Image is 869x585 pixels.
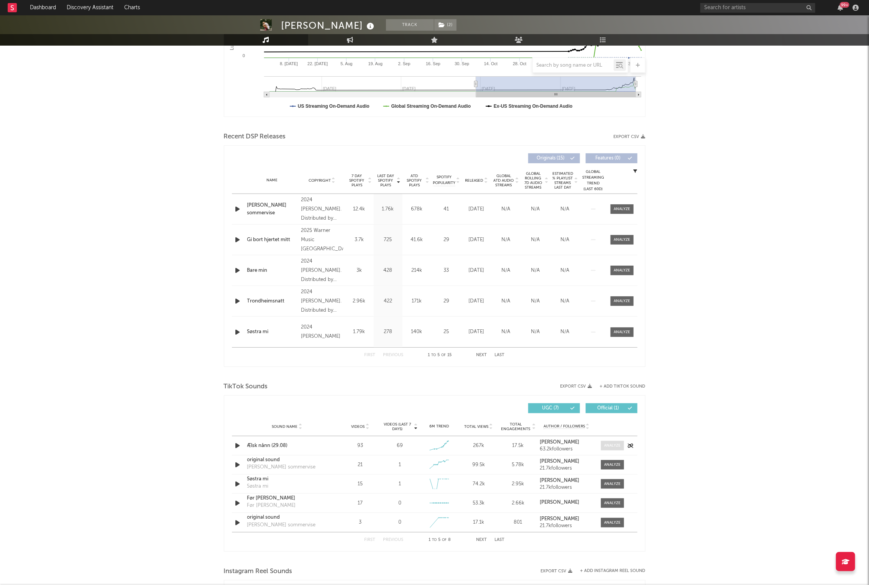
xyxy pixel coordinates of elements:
[540,466,593,471] div: 21.7k followers
[586,403,637,413] button: Official(1)
[301,257,343,284] div: 2024 [PERSON_NAME]. Distributed by ADA Nordic - A division of Warner Music Group
[540,500,579,505] strong: [PERSON_NAME]
[347,174,367,187] span: 7 Day Spotify Plays
[500,480,536,488] div: 2.95k
[442,538,447,542] span: of
[592,385,646,389] button: + Add TikTok Sound
[500,500,536,507] div: 2.66k
[461,480,496,488] div: 74.2k
[500,442,536,450] div: 17.5k
[493,267,519,274] div: N/A
[544,424,585,429] span: Author / Followers
[433,205,460,213] div: 41
[540,447,593,452] div: 63.2k followers
[247,495,327,502] a: Før [PERSON_NAME]
[433,267,460,274] div: 33
[533,406,568,411] span: UGC ( 7 )
[600,385,646,389] button: + Add TikTok Sound
[229,1,234,50] text: Luminate Daily Streams
[461,461,496,469] div: 99.5k
[464,328,490,336] div: [DATE]
[399,480,401,488] div: 1
[552,205,578,213] div: N/A
[247,267,297,274] a: Bare min
[421,424,457,429] div: 6M Trend
[247,236,297,244] a: Gi bort hjertet mitt
[591,156,626,161] span: Features ( 0 )
[500,519,536,526] div: 801
[540,459,593,464] a: [PERSON_NAME]
[493,328,519,336] div: N/A
[404,236,429,244] div: 41.6k
[247,297,297,305] a: Trondheimsnatt
[493,205,519,213] div: N/A
[382,422,413,431] span: Videos (last 7 days)
[365,353,376,357] button: First
[493,297,519,305] div: N/A
[494,104,573,109] text: Ex-US Streaming On-Demand Audio
[523,171,544,190] span: Global Rolling 7D Audio Streams
[352,424,365,429] span: Videos
[419,536,461,545] div: 1 5 8
[476,353,487,357] button: Next
[540,516,579,521] strong: [PERSON_NAME]
[614,135,646,139] button: Export CSV
[433,174,455,186] span: Spotify Popularity
[495,538,505,542] button: Last
[432,353,436,357] span: to
[528,153,580,163] button: Originals(15)
[343,480,378,488] div: 15
[540,500,593,505] a: [PERSON_NAME]
[464,236,490,244] div: [DATE]
[397,442,403,450] div: 69
[343,442,378,450] div: 93
[523,328,549,336] div: N/A
[552,328,578,336] div: N/A
[540,485,593,490] div: 21.7k followers
[224,382,268,391] span: TikTok Sounds
[383,353,404,357] button: Previous
[343,519,378,526] div: 3
[552,171,573,190] span: Estimated % Playlist Streams Last Day
[247,202,297,217] div: [PERSON_NAME] sommervise
[500,422,531,431] span: Total Engagements
[476,538,487,542] button: Next
[434,19,457,31] button: (2)
[247,521,316,529] div: [PERSON_NAME] sommervise
[464,205,490,213] div: [DATE]
[464,267,490,274] div: [DATE]
[465,178,483,183] span: Released
[533,62,614,69] input: Search by song name or URL
[301,196,343,223] div: 2024 [PERSON_NAME]. Distributed by ADA Nordic - A division of Warner Music Group
[247,177,297,183] div: Name
[247,456,327,464] a: original sound
[383,538,404,542] button: Previous
[540,459,579,464] strong: [PERSON_NAME]
[343,500,378,507] div: 17
[580,569,646,573] button: + Add Instagram Reel Sound
[540,440,579,445] strong: [PERSON_NAME]
[281,19,376,32] div: [PERSON_NAME]
[247,328,297,336] div: Søstra mi
[573,569,646,573] div: + Add Instagram Reel Sound
[838,5,843,11] button: 99+
[347,267,372,274] div: 3k
[224,567,292,576] span: Instagram Reel Sounds
[365,538,376,542] button: First
[247,475,327,483] a: Søstra mi
[347,236,372,244] div: 3.7k
[404,267,429,274] div: 214k
[247,442,327,450] a: Ælsk nånn (29.08)
[404,205,429,213] div: 678k
[272,424,298,429] span: Sound Name
[343,461,378,469] div: 21
[540,516,593,522] a: [PERSON_NAME]
[404,297,429,305] div: 171k
[464,424,488,429] span: Total Views
[840,2,849,8] div: 99 +
[398,519,401,526] div: 0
